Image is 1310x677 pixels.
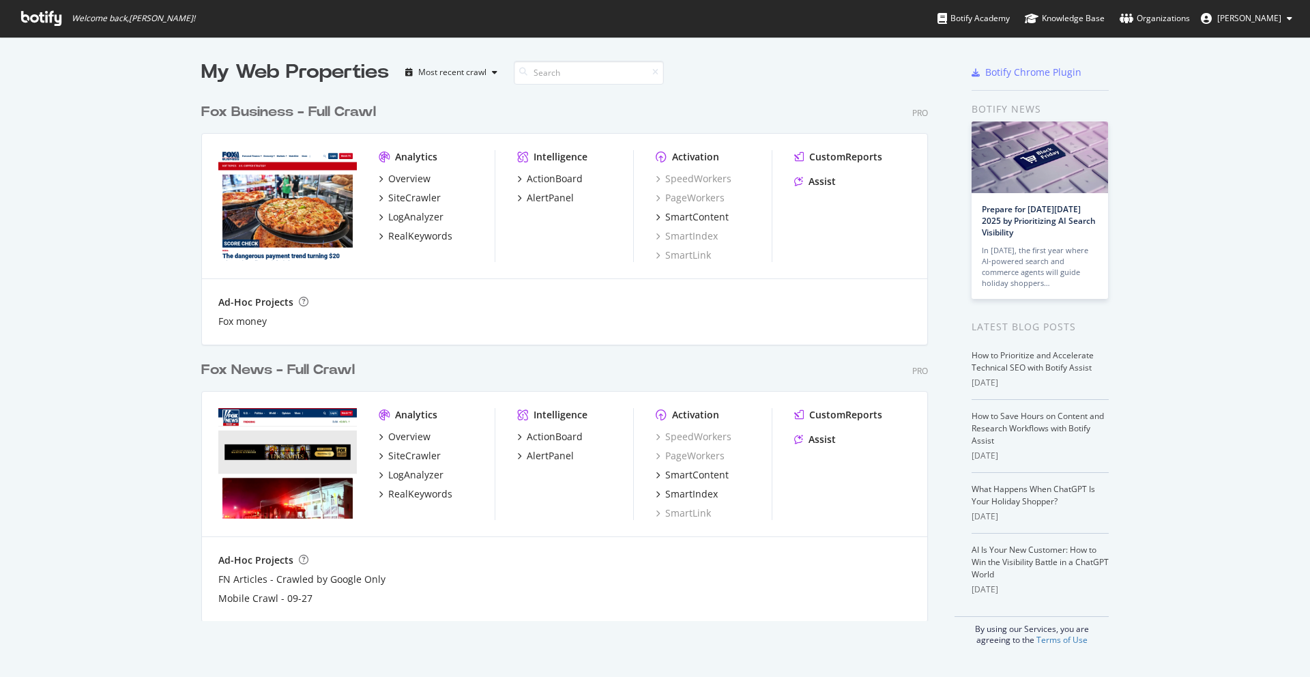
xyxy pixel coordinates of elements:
a: RealKeywords [379,229,452,243]
div: Pro [912,107,928,119]
a: Mobile Crawl - 09-27 [218,592,312,605]
a: Assist [794,433,836,446]
a: PageWorkers [656,191,725,205]
div: Intelligence [534,408,587,422]
div: Fox News - Full Crawl [201,360,355,380]
div: Organizations [1120,12,1190,25]
img: www.foxnews.com [218,408,357,519]
a: CustomReports [794,150,882,164]
div: Assist [809,175,836,188]
a: Terms of Use [1036,634,1088,646]
input: Search [514,61,664,85]
div: [DATE] [972,510,1109,523]
div: Knowledge Base [1025,12,1105,25]
a: Fox Business - Full Crawl [201,102,381,122]
a: LogAnalyzer [379,210,443,224]
a: How to Save Hours on Content and Research Workflows with Botify Assist [972,410,1104,446]
div: [DATE] [972,377,1109,389]
a: Assist [794,175,836,188]
div: CustomReports [809,408,882,422]
a: SmartLink [656,248,711,262]
a: AlertPanel [517,191,574,205]
div: Botify Academy [937,12,1010,25]
div: Activation [672,150,719,164]
a: SmartIndex [656,487,718,501]
a: What Happens When ChatGPT Is Your Holiday Shopper? [972,483,1095,507]
div: Analytics [395,150,437,164]
button: [PERSON_NAME] [1190,8,1303,29]
a: AlertPanel [517,449,574,463]
div: By using our Services, you are agreeing to the [955,616,1109,646]
div: Ad-Hoc Projects [218,296,293,309]
a: SiteCrawler [379,449,441,463]
span: Ashlyn Messier [1217,12,1281,24]
div: In [DATE], the first year where AI-powered search and commerce agents will guide holiday shoppers… [982,245,1098,289]
div: SmartContent [665,210,729,224]
div: grid [201,86,939,621]
div: Activation [672,408,719,422]
a: SpeedWorkers [656,172,731,186]
a: Overview [379,172,431,186]
div: My Web Properties [201,59,389,86]
div: ActionBoard [527,172,583,186]
div: AlertPanel [527,449,574,463]
a: SmartContent [656,468,729,482]
div: Botify news [972,102,1109,117]
div: SmartIndex [665,487,718,501]
a: CustomReports [794,408,882,422]
a: ActionBoard [517,430,583,444]
a: SiteCrawler [379,191,441,205]
a: AI Is Your New Customer: How to Win the Visibility Battle in a ChatGPT World [972,544,1109,580]
div: Ad-Hoc Projects [218,553,293,567]
a: PageWorkers [656,449,725,463]
a: SpeedWorkers [656,430,731,444]
div: Pro [912,365,928,377]
a: FN Articles - Crawled by Google Only [218,573,385,586]
a: RealKeywords [379,487,452,501]
a: ActionBoard [517,172,583,186]
div: LogAnalyzer [388,210,443,224]
div: CustomReports [809,150,882,164]
button: Most recent crawl [400,61,503,83]
a: Overview [379,430,431,444]
div: Overview [388,172,431,186]
a: SmartLink [656,506,711,520]
div: AlertPanel [527,191,574,205]
div: SiteCrawler [388,191,441,205]
a: LogAnalyzer [379,468,443,482]
a: Fox money [218,315,267,328]
span: Welcome back, [PERSON_NAME] ! [72,13,195,24]
div: RealKeywords [388,229,452,243]
a: Fox News - Full Crawl [201,360,360,380]
div: Intelligence [534,150,587,164]
div: LogAnalyzer [388,468,443,482]
div: SiteCrawler [388,449,441,463]
div: Overview [388,430,431,444]
div: [DATE] [972,584,1109,596]
a: How to Prioritize and Accelerate Technical SEO with Botify Assist [972,349,1094,373]
div: Analytics [395,408,437,422]
a: Botify Chrome Plugin [972,66,1081,79]
div: Assist [809,433,836,446]
div: RealKeywords [388,487,452,501]
div: Most recent crawl [418,68,486,76]
div: [DATE] [972,450,1109,462]
div: Fox Business - Full Crawl [201,102,376,122]
img: www.foxbusiness.com [218,150,357,261]
div: ActionBoard [527,430,583,444]
a: Prepare for [DATE][DATE] 2025 by Prioritizing AI Search Visibility [982,203,1096,238]
a: SmartIndex [656,229,718,243]
div: Latest Blog Posts [972,319,1109,334]
div: Botify Chrome Plugin [985,66,1081,79]
a: SmartContent [656,210,729,224]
